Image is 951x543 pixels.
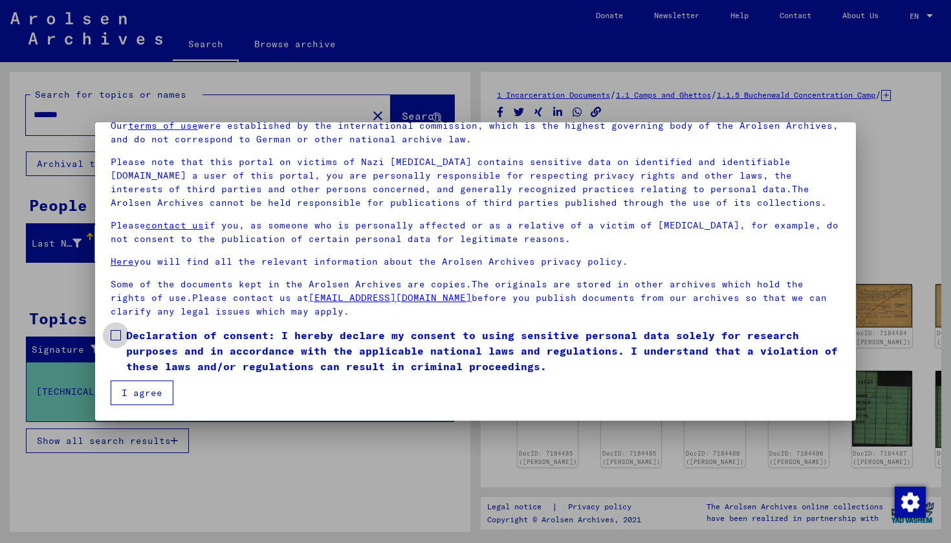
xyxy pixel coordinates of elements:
a: terms of use [128,120,198,131]
img: Change consent [895,487,926,518]
p: you will find all the relevant information about the Arolsen Archives privacy policy. [111,255,840,269]
div: Change consent [894,486,925,517]
a: Here [111,256,134,267]
a: contact us [146,219,204,231]
p: Please if you, as someone who is personally affected or as a relative of a victim of [MEDICAL_DAT... [111,219,840,246]
p: Please note that this portal on victims of Nazi [MEDICAL_DATA] contains sensitive data on identif... [111,155,840,210]
p: Some of the documents kept in the Arolsen Archives are copies.The originals are stored in other a... [111,278,840,318]
a: [EMAIL_ADDRESS][DOMAIN_NAME] [309,292,472,304]
p: Our were established by the international commission, which is the highest governing body of the ... [111,119,840,146]
span: Declaration of consent: I hereby declare my consent to using sensitive personal data solely for r... [126,327,840,374]
button: I agree [111,381,173,405]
